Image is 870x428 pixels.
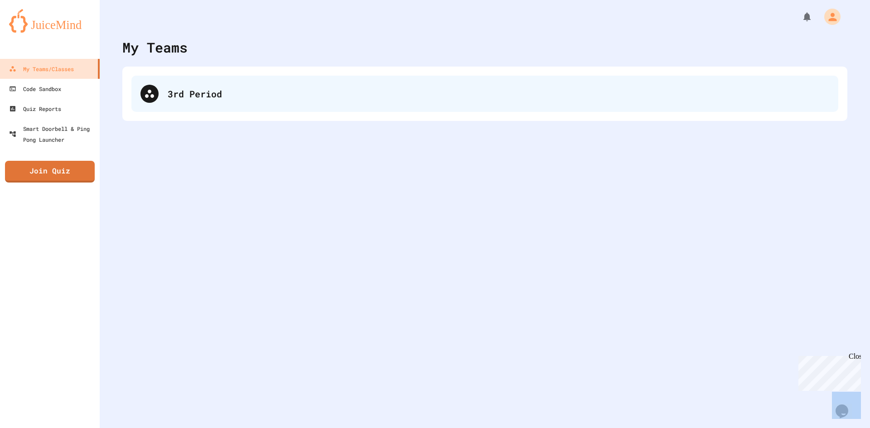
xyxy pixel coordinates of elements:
div: My Notifications [785,9,815,24]
div: 3rd Period [131,76,838,112]
div: My Teams/Classes [9,63,74,74]
div: 3rd Period [168,87,829,101]
div: Chat with us now!Close [4,4,63,58]
div: Code Sandbox [9,83,61,94]
div: My Teams [122,37,188,58]
img: logo-orange.svg [9,9,91,33]
div: Quiz Reports [9,103,61,114]
iframe: chat widget [795,352,861,391]
iframe: chat widget [832,392,861,419]
a: Join Quiz [5,161,95,183]
div: Smart Doorbell & Ping Pong Launcher [9,123,96,145]
div: My Account [815,6,843,27]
